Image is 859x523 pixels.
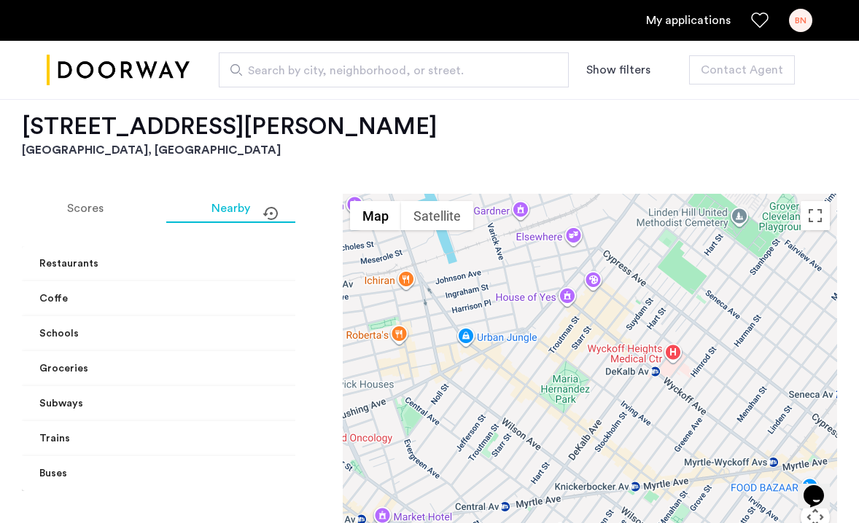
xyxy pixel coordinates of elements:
mat-expansion-panel-header: Trains [22,421,386,456]
mat-expansion-panel-header: Subways [22,386,386,421]
input: Apartment Search [219,52,569,87]
mat-expansion-panel-header: Buses [22,456,386,491]
span: Search by city, neighborhood, or street. [248,62,528,79]
mat-panel-title: Groceries [39,361,351,377]
a: Cazamio logo [47,43,190,98]
img: logo [47,43,190,98]
a: Favorites [751,12,769,29]
mat-panel-title: Restaurants [39,256,351,272]
button: Show or hide filters [586,61,650,79]
mat-panel-title: Subways [39,396,351,412]
mat-panel-title: Buses [39,466,351,481]
span: Scores [67,202,104,214]
mat-expansion-panel-header: Schools [22,316,386,351]
iframe: chat widget [798,465,844,508]
mat-expansion-panel-header: Restaurants [22,246,386,281]
button: Show satellite imagery [401,201,473,230]
mat-expansion-panel-header: Groceries [22,351,386,386]
mat-panel-title: Coffe [39,291,351,307]
button: Toggle fullscreen view [801,201,830,230]
button: Show street map [350,201,401,230]
a: My application [646,12,731,29]
span: Contact Agent [701,61,783,79]
h2: [STREET_ADDRESS][PERSON_NAME] [22,112,837,141]
mat-expansion-panel-header: Coffe [22,281,386,316]
mat-panel-title: Trains [39,431,351,447]
button: button [689,55,795,84]
div: BN [789,9,812,32]
h3: [GEOGRAPHIC_DATA], [GEOGRAPHIC_DATA] [22,141,837,159]
mat-panel-title: Schools [39,326,351,342]
span: Nearby [211,202,250,214]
